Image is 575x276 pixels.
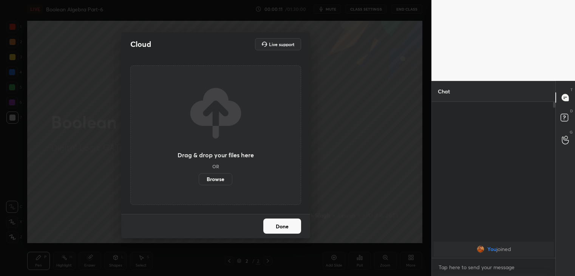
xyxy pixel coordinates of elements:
[570,129,573,135] p: G
[130,39,151,49] h2: Cloud
[269,42,294,47] h5: Live support
[476,245,484,253] img: 5786bad726924fb0bb2bae2edf64aade.jpg
[496,246,511,252] span: joined
[263,219,301,234] button: Done
[570,108,573,114] p: D
[178,152,254,158] h3: Drag & drop your files here
[487,246,496,252] span: You
[432,81,456,101] p: Chat
[570,87,573,93] p: T
[432,240,556,258] div: grid
[212,164,219,169] h5: OR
